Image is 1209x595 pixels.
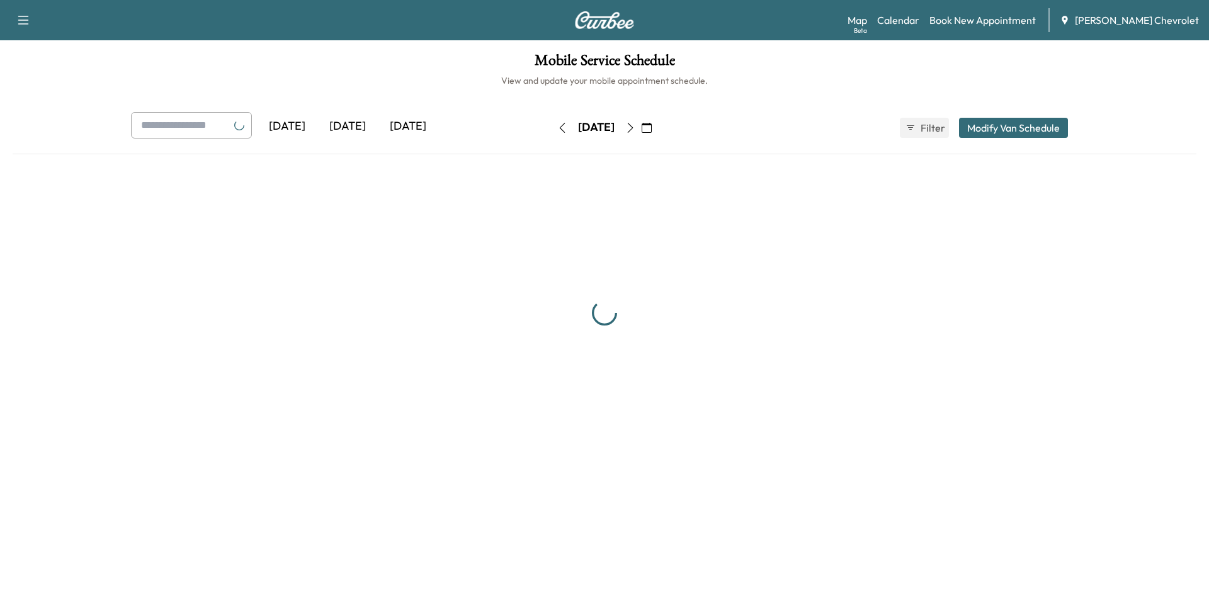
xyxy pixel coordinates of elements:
[13,53,1196,74] h1: Mobile Service Schedule
[578,120,615,135] div: [DATE]
[1075,13,1199,28] span: [PERSON_NAME] Chevrolet
[257,112,317,141] div: [DATE]
[921,120,943,135] span: Filter
[317,112,378,141] div: [DATE]
[854,26,867,35] div: Beta
[929,13,1036,28] a: Book New Appointment
[877,13,919,28] a: Calendar
[848,13,867,28] a: MapBeta
[13,74,1196,87] h6: View and update your mobile appointment schedule.
[378,112,438,141] div: [DATE]
[959,118,1068,138] button: Modify Van Schedule
[574,11,635,29] img: Curbee Logo
[900,118,949,138] button: Filter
